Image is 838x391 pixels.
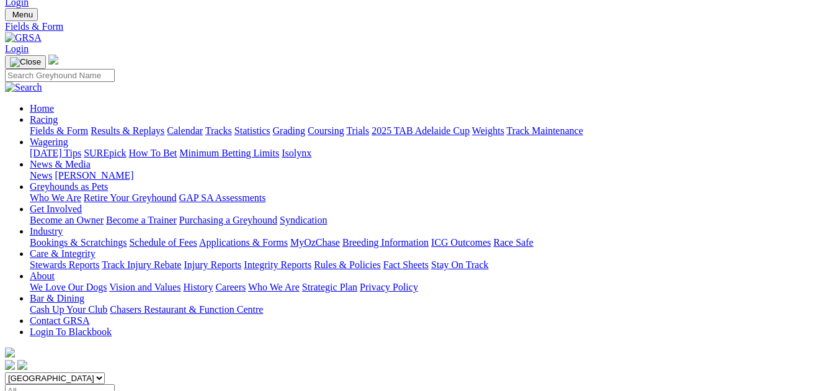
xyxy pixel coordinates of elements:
a: Syndication [280,215,327,225]
a: Greyhounds as Pets [30,181,108,192]
img: twitter.svg [17,360,27,370]
a: Care & Integrity [30,248,96,259]
a: Calendar [167,125,203,136]
a: MyOzChase [290,237,340,248]
a: Racing [30,114,58,125]
a: Who We Are [30,192,81,203]
img: GRSA [5,32,42,43]
div: News & Media [30,170,833,181]
a: Contact GRSA [30,315,89,326]
a: [DATE] Tips [30,148,81,158]
a: Isolynx [282,148,311,158]
a: Become an Owner [30,215,104,225]
a: Fields & Form [5,21,833,32]
a: ICG Outcomes [431,237,491,248]
a: Minimum Betting Limits [179,148,279,158]
a: Who We Are [248,282,300,292]
button: Toggle navigation [5,55,46,69]
a: Stewards Reports [30,259,99,270]
div: Bar & Dining [30,304,833,315]
a: Login To Blackbook [30,326,112,337]
a: Become a Trainer [106,215,177,225]
a: 2025 TAB Adelaide Cup [372,125,470,136]
a: News [30,170,52,181]
a: Track Maintenance [507,125,583,136]
a: Bar & Dining [30,293,84,303]
button: Toggle navigation [5,8,38,21]
a: Breeding Information [342,237,429,248]
a: History [183,282,213,292]
div: Care & Integrity [30,259,833,271]
div: Industry [30,237,833,248]
img: logo-grsa-white.png [5,348,15,357]
a: Industry [30,226,63,236]
a: Login [5,43,29,54]
a: How To Bet [129,148,177,158]
a: News & Media [30,159,91,169]
a: Injury Reports [184,259,241,270]
a: Coursing [308,125,344,136]
a: Get Involved [30,204,82,214]
a: Wagering [30,137,68,147]
a: Retire Your Greyhound [84,192,177,203]
a: Vision and Values [109,282,181,292]
a: Race Safe [493,237,533,248]
a: Purchasing a Greyhound [179,215,277,225]
a: Fact Sheets [383,259,429,270]
img: logo-grsa-white.png [48,55,58,65]
a: Chasers Restaurant & Function Centre [110,304,263,315]
a: Statistics [234,125,270,136]
div: Racing [30,125,833,137]
div: Greyhounds as Pets [30,192,833,204]
a: Careers [215,282,246,292]
a: We Love Our Dogs [30,282,107,292]
a: Home [30,103,54,114]
div: Get Involved [30,215,833,226]
a: Strategic Plan [302,282,357,292]
div: Wagering [30,148,833,159]
a: Track Injury Rebate [102,259,181,270]
a: GAP SA Assessments [179,192,266,203]
a: Integrity Reports [244,259,311,270]
a: Applications & Forms [199,237,288,248]
img: facebook.svg [5,360,15,370]
a: SUREpick [84,148,126,158]
a: Tracks [205,125,232,136]
input: Search [5,69,115,82]
a: Bookings & Scratchings [30,237,127,248]
img: Close [10,57,41,67]
a: Grading [273,125,305,136]
a: Privacy Policy [360,282,418,292]
a: Trials [346,125,369,136]
a: Fields & Form [30,125,88,136]
a: [PERSON_NAME] [55,170,133,181]
a: Schedule of Fees [129,237,197,248]
span: Menu [12,10,33,19]
a: Results & Replays [91,125,164,136]
a: Cash Up Your Club [30,304,107,315]
a: About [30,271,55,281]
div: About [30,282,833,293]
a: Weights [472,125,504,136]
img: Search [5,82,42,93]
a: Rules & Policies [314,259,381,270]
a: Stay On Track [431,259,488,270]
